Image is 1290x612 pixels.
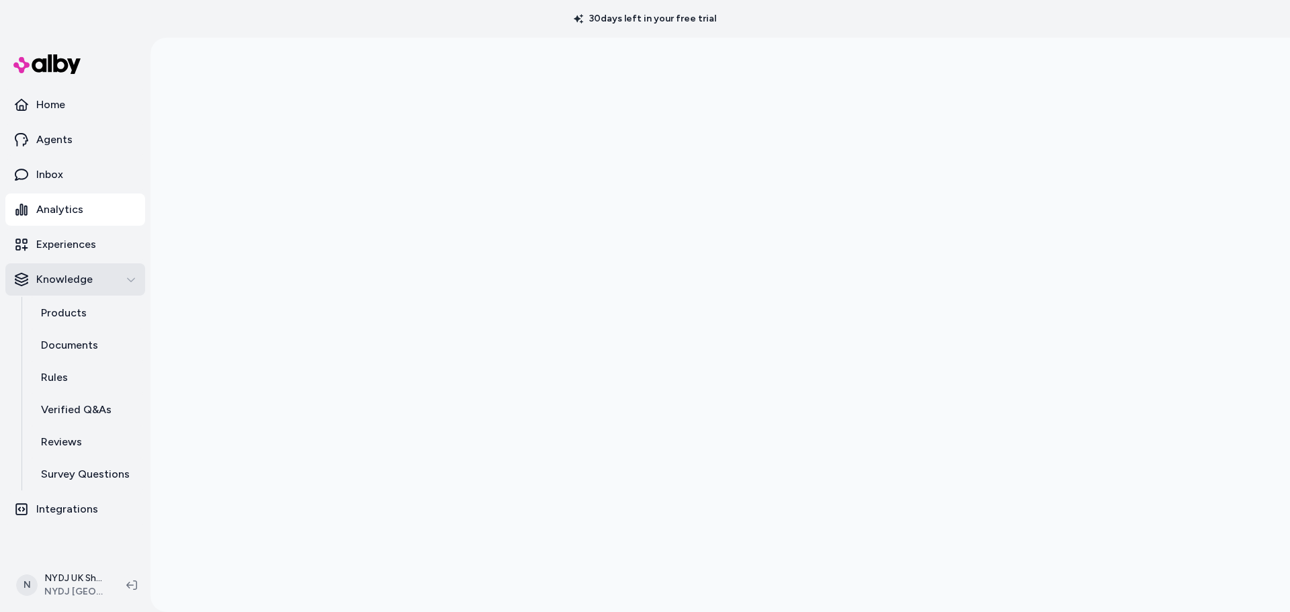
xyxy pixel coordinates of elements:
a: Inbox [5,159,145,191]
span: NYDJ [GEOGRAPHIC_DATA] [44,585,105,599]
a: Experiences [5,228,145,261]
p: Rules [41,369,68,386]
a: Integrations [5,493,145,525]
a: Verified Q&As [28,394,145,426]
p: Knowledge [36,271,93,288]
span: N [16,574,38,596]
p: Analytics [36,202,83,218]
p: 30 days left in your free trial [566,12,724,26]
a: Survey Questions [28,458,145,490]
p: Inbox [36,167,63,183]
a: Agents [5,124,145,156]
p: Integrations [36,501,98,517]
p: Experiences [36,236,96,253]
p: Survey Questions [41,466,130,482]
p: Home [36,97,65,113]
img: alby Logo [13,54,81,74]
a: Rules [28,361,145,394]
p: Products [41,305,87,321]
a: Analytics [5,193,145,226]
a: Documents [28,329,145,361]
p: NYDJ UK Shopify [44,572,105,585]
p: Reviews [41,434,82,450]
a: Products [28,297,145,329]
a: Reviews [28,426,145,458]
p: Verified Q&As [41,402,112,418]
button: Knowledge [5,263,145,296]
p: Agents [36,132,73,148]
a: Home [5,89,145,121]
button: NNYDJ UK ShopifyNYDJ [GEOGRAPHIC_DATA] [8,564,116,607]
p: Documents [41,337,98,353]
